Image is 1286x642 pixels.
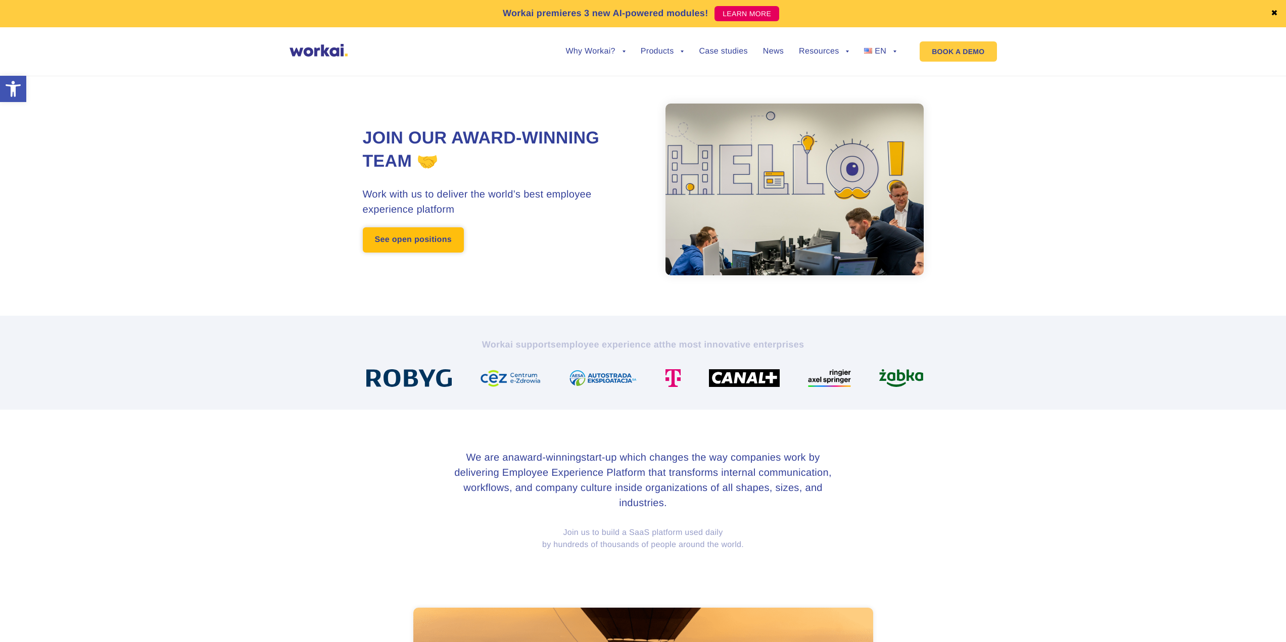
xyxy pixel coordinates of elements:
[715,6,779,21] a: LEARN MORE
[363,187,643,217] h3: Work with us to deliver the world’s best employee experience platform
[1271,10,1278,18] a: ✖
[875,47,886,56] span: EN
[799,47,849,56] a: Resources
[363,527,924,551] p: Join us to build a SaaS platform used daily by hundreds of thousands of people around the world.
[363,127,643,173] h1: Join our award-winning team 🤝
[565,47,625,56] a: Why Workai?
[556,339,662,350] i: employee experience at
[503,7,708,20] p: Workai premieres 3 new AI-powered modules!
[363,338,924,351] h2: Workai supports the most innovative enterprises
[699,47,747,56] a: Case studies
[641,47,684,56] a: Products
[514,452,581,463] i: award-winning
[454,450,833,511] h3: We are an start-up which changes the way companies work by delivering Employee Experience Platfor...
[363,227,464,253] a: See open positions
[763,47,784,56] a: News
[920,41,996,62] a: BOOK A DEMO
